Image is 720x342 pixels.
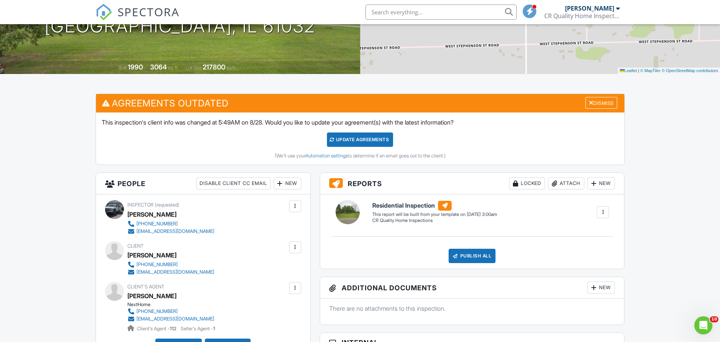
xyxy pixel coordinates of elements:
[372,201,497,211] h6: Residential Inspection
[168,65,178,71] span: sq. ft.
[213,326,215,331] strong: 1
[587,177,615,189] div: New
[127,268,214,276] a: [EMAIL_ADDRESS][DOMAIN_NAME]
[102,153,619,159] div: (We'll use your to determine if an email goes out to the client.)
[320,277,624,299] h3: Additional Documents
[320,173,624,194] h3: Reports
[137,326,178,331] span: Client's Agent -
[365,5,517,20] input: Search everything...
[274,177,301,189] div: New
[150,63,167,71] div: 3064
[662,68,718,73] a: © OpenStreetMap contributors
[565,5,614,12] div: [PERSON_NAME]
[127,308,214,315] a: [PHONE_NUMBER]
[196,177,271,189] div: Disable Client CC Email
[136,316,214,322] div: [EMAIL_ADDRESS][DOMAIN_NAME]
[118,4,180,20] span: SPECTORA
[710,316,718,322] span: 10
[372,211,497,217] div: This report will be built from your template on [DATE] 3:00am
[203,63,225,71] div: 217800
[127,243,144,249] span: Client
[127,228,214,235] a: [EMAIL_ADDRESS][DOMAIN_NAME]
[127,315,214,323] a: [EMAIL_ADDRESS][DOMAIN_NAME]
[96,173,310,194] h3: People
[544,12,620,20] div: CR Quality Home Inspections
[170,326,177,331] strong: 112
[186,65,201,71] span: Lot Size
[127,220,214,228] a: [PHONE_NUMBER]
[136,262,178,268] div: [PHONE_NUMBER]
[118,65,127,71] span: Built
[136,228,214,234] div: [EMAIL_ADDRESS][DOMAIN_NAME]
[128,63,143,71] div: 1990
[96,94,624,112] h3: Agreements Outdated
[587,282,615,294] div: New
[585,97,617,109] div: Dismiss
[327,132,393,147] div: Update Agreements
[181,326,215,331] span: Seller's Agent -
[329,304,615,313] p: There are no attachments to this inspection.
[127,209,177,220] div: [PERSON_NAME]
[127,284,164,290] span: Client's Agent
[449,249,496,263] div: Publish All
[136,221,178,227] div: [PHONE_NUMBER]
[226,65,236,71] span: sq.ft.
[136,269,214,275] div: [EMAIL_ADDRESS][DOMAIN_NAME]
[155,202,179,208] span: (requested)
[96,112,624,165] div: This inspection's client info was changed at 5:49AM on 8/28. Would you like to update your agreem...
[509,177,545,189] div: Locked
[127,202,153,208] span: Inspector
[96,10,180,26] a: SPECTORA
[136,308,178,314] div: [PHONE_NUMBER]
[372,217,497,224] div: CR Quality Home Inspections
[127,290,177,302] a: [PERSON_NAME]
[127,261,214,268] a: [PHONE_NUMBER]
[96,4,112,20] img: The Best Home Inspection Software - Spectora
[638,68,639,73] span: |
[620,68,637,73] a: Leaflet
[548,177,584,189] div: Attach
[640,68,661,73] a: © MapTiler
[694,316,712,334] iframe: Intercom live chat
[127,302,220,308] div: NextHome
[305,153,348,159] a: Automation settings
[127,250,177,261] div: [PERSON_NAME]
